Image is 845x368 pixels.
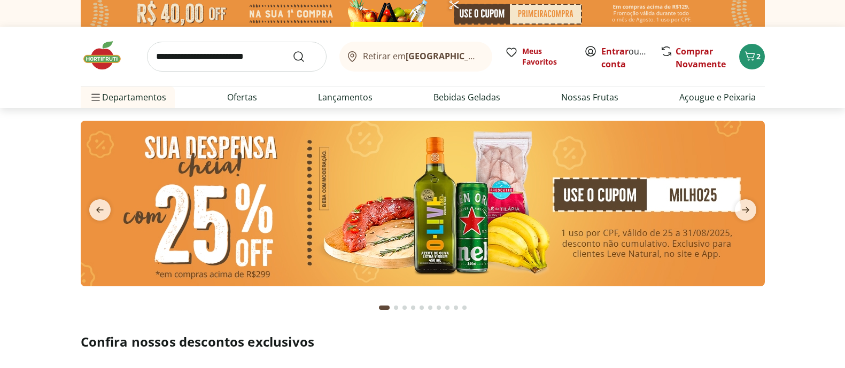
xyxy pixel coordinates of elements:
button: next [726,199,765,221]
a: Ofertas [227,91,257,104]
button: Go to page 4 from fs-carousel [409,295,417,320]
button: Carrinho [739,44,765,69]
a: Lançamentos [318,91,373,104]
img: Hortifruti [81,40,134,72]
a: Bebidas Geladas [433,91,500,104]
input: search [147,42,327,72]
button: Go to page 5 from fs-carousel [417,295,426,320]
span: Departamentos [89,84,166,110]
button: Submit Search [292,50,318,63]
button: Menu [89,84,102,110]
button: Go to page 2 from fs-carousel [392,295,400,320]
button: Go to page 8 from fs-carousel [443,295,452,320]
button: Retirar em[GEOGRAPHIC_DATA]/[GEOGRAPHIC_DATA] [339,42,492,72]
img: cupom [81,121,765,286]
button: previous [81,199,119,221]
span: ou [601,45,649,71]
a: Comprar Novamente [676,45,726,70]
button: Go to page 7 from fs-carousel [435,295,443,320]
a: Nossas Frutas [561,91,618,104]
span: Retirar em [363,51,481,61]
a: Açougue e Peixaria [679,91,756,104]
button: Go to page 10 from fs-carousel [460,295,469,320]
button: Go to page 9 from fs-carousel [452,295,460,320]
a: Entrar [601,45,629,57]
button: Current page from fs-carousel [377,295,392,320]
a: Meus Favoritos [505,46,571,67]
span: 2 [756,51,761,61]
b: [GEOGRAPHIC_DATA]/[GEOGRAPHIC_DATA] [406,50,586,62]
button: Go to page 6 from fs-carousel [426,295,435,320]
a: Criar conta [601,45,660,70]
span: Meus Favoritos [522,46,571,67]
h2: Confira nossos descontos exclusivos [81,333,765,350]
button: Go to page 3 from fs-carousel [400,295,409,320]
